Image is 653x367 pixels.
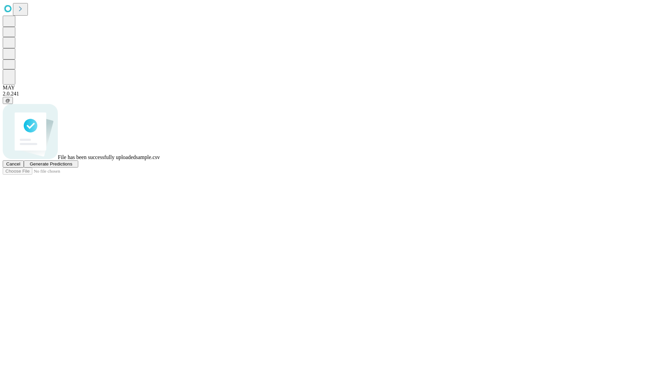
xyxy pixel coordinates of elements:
span: @ [5,98,10,103]
span: File has been successfully uploaded [58,154,136,160]
div: 2.0.241 [3,91,650,97]
span: Cancel [6,161,20,167]
button: Generate Predictions [24,160,78,168]
span: Generate Predictions [30,161,72,167]
span: sample.csv [136,154,160,160]
div: MAY [3,85,650,91]
button: @ [3,97,13,104]
button: Cancel [3,160,24,168]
